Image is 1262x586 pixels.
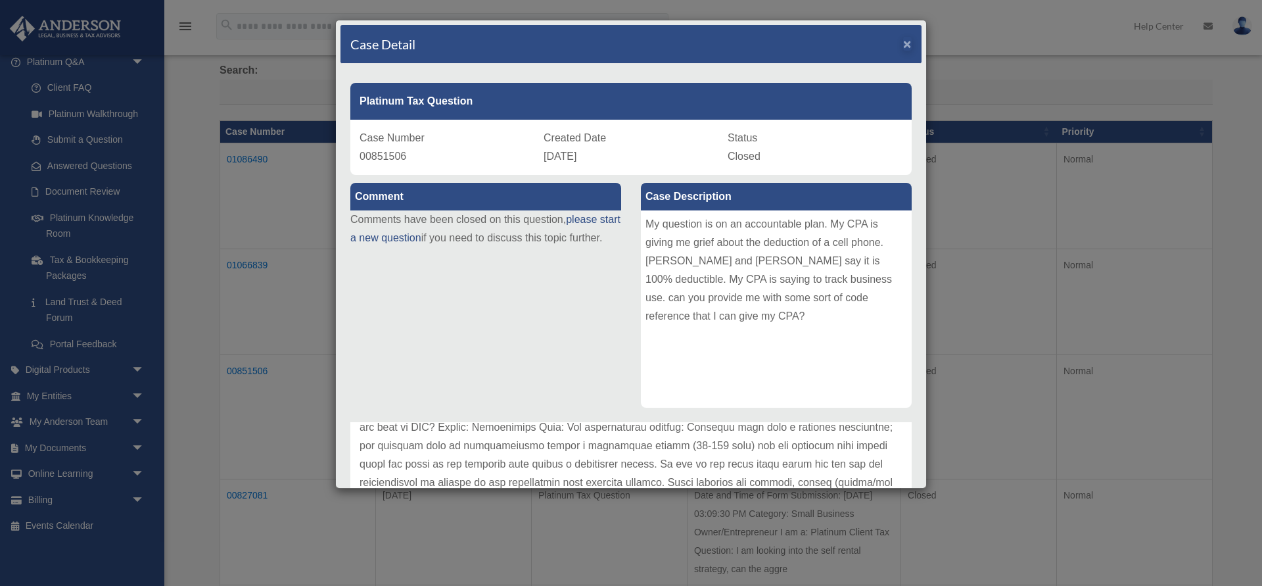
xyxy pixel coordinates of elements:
span: 00851506 [360,151,406,162]
h4: Case Detail [350,35,415,53]
label: Comment [350,183,621,210]
div: My question is on an accountable plan. My CPA is giving me grief about the deduction of a cell ph... [641,210,912,408]
a: please start a new question [350,214,620,243]
button: Close [903,37,912,51]
span: Status [728,132,757,143]
label: Case Description [641,183,912,210]
p: Comments have been closed on this question, if you need to discuss this topic further. [350,210,621,247]
span: Closed [728,151,760,162]
span: Case Number [360,132,425,143]
span: Created Date [544,132,606,143]
div: Platinum Tax Question [350,83,912,120]
span: [DATE] [544,151,576,162]
span: × [903,36,912,51]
